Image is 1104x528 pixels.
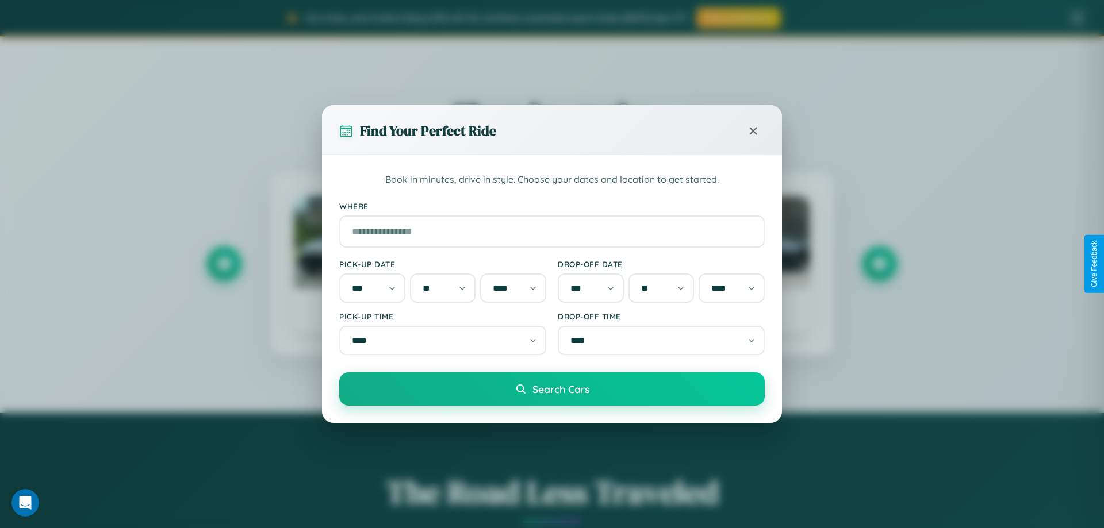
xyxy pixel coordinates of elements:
[558,311,765,321] label: Drop-off Time
[339,201,765,211] label: Where
[360,121,496,140] h3: Find Your Perfect Ride
[339,311,546,321] label: Pick-up Time
[558,259,765,269] label: Drop-off Date
[532,383,589,395] span: Search Cars
[339,259,546,269] label: Pick-up Date
[339,372,765,406] button: Search Cars
[339,172,765,187] p: Book in minutes, drive in style. Choose your dates and location to get started.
